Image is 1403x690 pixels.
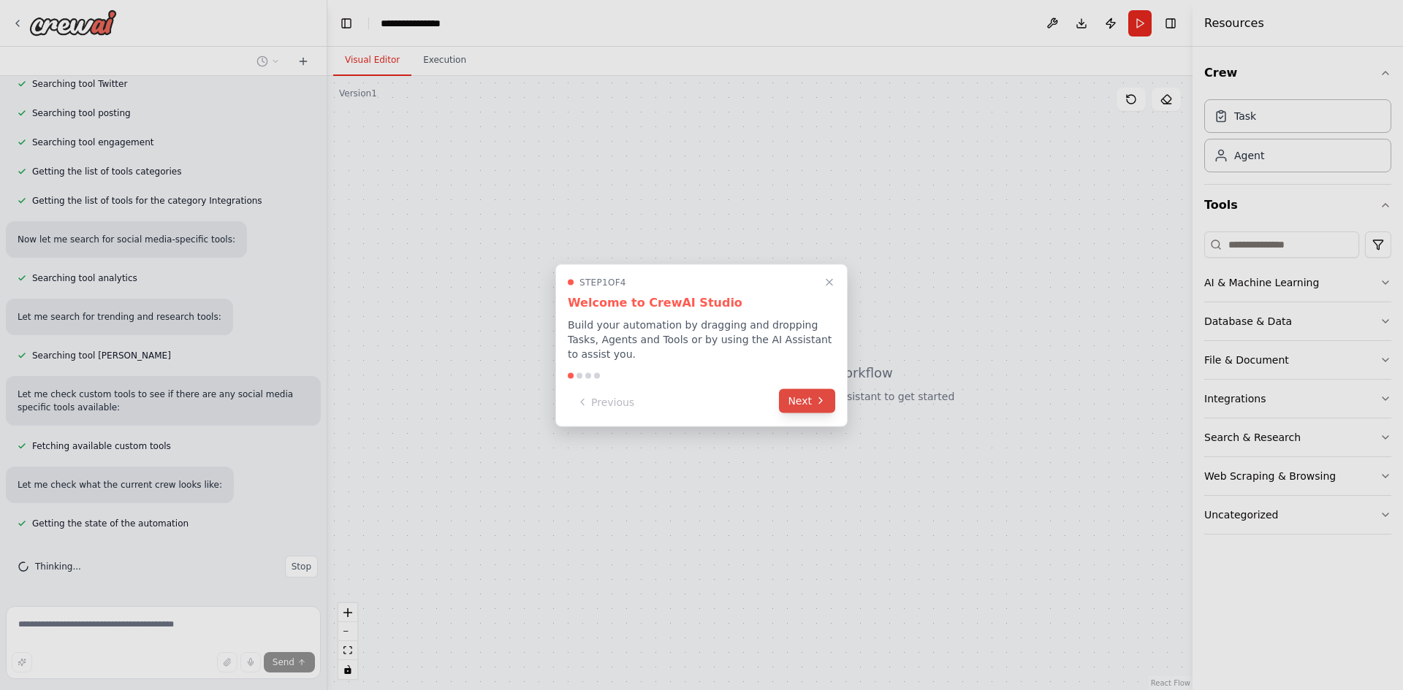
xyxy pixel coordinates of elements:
[568,294,835,311] h3: Welcome to CrewAI Studio
[821,273,838,291] button: Close walkthrough
[579,276,626,288] span: Step 1 of 4
[336,13,357,34] button: Hide left sidebar
[779,388,835,413] button: Next
[568,317,835,361] p: Build your automation by dragging and dropping Tasks, Agents and Tools or by using the AI Assista...
[568,390,643,414] button: Previous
